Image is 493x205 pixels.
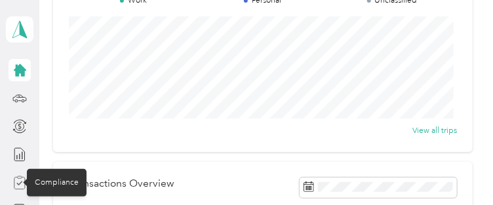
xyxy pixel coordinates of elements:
div: Compliance [27,169,87,196]
button: View all trips [412,124,457,136]
p: Transactions Overview [69,177,174,189]
iframe: Everlance-gr Chat Button Frame [420,132,493,205]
